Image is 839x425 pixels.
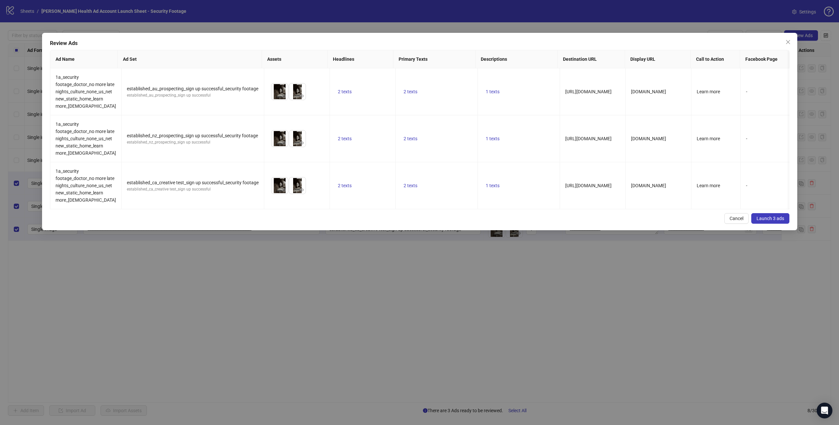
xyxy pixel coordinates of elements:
button: Preview [298,92,306,100]
span: 2 texts [404,89,417,94]
img: Asset 2 [289,83,306,100]
div: established_nz_prospecting_sign up successful_security footage [127,132,259,139]
button: 2 texts [401,135,420,143]
img: Asset 2 [289,177,306,194]
th: Call to Action [690,50,740,68]
img: Asset 1 [271,130,288,147]
button: Preview [298,186,306,194]
th: Facebook Page [740,50,789,68]
button: Preview [280,186,288,194]
div: Open Intercom Messenger [817,403,832,418]
button: Preview [298,139,306,147]
span: 2 texts [404,183,417,188]
span: 2 texts [338,89,352,94]
span: Cancel [729,216,743,221]
span: eye [299,188,304,192]
div: - [746,182,784,189]
span: eye [282,188,286,192]
button: 1 texts [483,182,502,190]
span: Learn more [697,183,720,188]
span: Launch 3 ads [756,216,784,221]
span: 2 texts [338,136,352,141]
span: 2 texts [404,136,417,141]
button: 2 texts [335,135,354,143]
div: established_au_prospecting_sign up successful_security footage [127,85,259,92]
img: Asset 2 [289,130,306,147]
span: Learn more [697,136,720,141]
span: [DOMAIN_NAME] [631,89,666,94]
th: Headlines [327,50,393,68]
button: 2 texts [335,88,354,96]
span: [DOMAIN_NAME] [631,136,666,141]
button: Launch 3 ads [751,213,789,224]
span: eye [282,94,286,98]
th: Ad Name [50,50,118,68]
span: 1a_security footage_doctor_no more late nights_culture_none_us_net new_static_home_learn more_[DE... [56,122,116,156]
button: 1 texts [483,135,502,143]
span: eye [299,141,304,145]
button: 1 texts [483,88,502,96]
th: Assets [262,50,327,68]
span: [DOMAIN_NAME] [631,183,666,188]
div: - [746,135,784,142]
span: 1a_security footage_doctor_no more late nights_culture_none_us_net new_static_home_learn more_[DE... [56,75,116,109]
span: [URL][DOMAIN_NAME] [565,89,612,94]
button: Cancel [724,213,748,224]
span: 2 texts [338,183,352,188]
div: Review Ads [50,39,789,47]
span: eye [282,141,286,145]
button: Preview [280,92,288,100]
span: [URL][DOMAIN_NAME] [565,136,612,141]
div: - [746,88,784,95]
button: 2 texts [401,182,420,190]
span: close [785,39,790,45]
button: Preview [280,139,288,147]
th: Destination URL [557,50,625,68]
div: established_au_prospecting_sign up successful [127,92,259,99]
button: 2 texts [335,182,354,190]
div: established_ca_creative test_sign up successful [127,186,259,192]
span: 1a_security footage_doctor_no more late nights_culture_none_us_net new_static_home_learn more_[DE... [56,168,116,203]
th: Primary Texts [393,50,475,68]
th: Descriptions [475,50,557,68]
span: eye [299,94,304,98]
span: 1 texts [486,136,500,141]
span: [URL][DOMAIN_NAME] [565,183,612,188]
button: 2 texts [401,88,420,96]
div: established_nz_prospecting_sign up successful [127,139,259,145]
th: Ad Set [118,50,262,68]
button: Close [782,37,793,47]
div: established_ca_creative test_sign up successful_security footage [127,179,259,186]
th: Display URL [625,50,690,68]
img: Asset 1 [271,177,288,194]
span: 1 texts [486,183,500,188]
img: Asset 1 [271,83,288,100]
span: 1 texts [486,89,500,94]
span: Learn more [697,89,720,94]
